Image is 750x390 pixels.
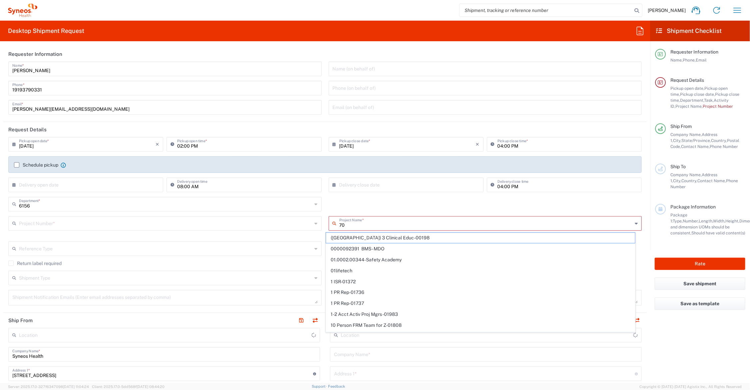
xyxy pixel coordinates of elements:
span: Client: 2025.17.0-5dd568f [92,385,165,389]
span: Length, [699,218,713,223]
span: Number, [683,218,699,223]
span: Phone, [683,58,696,63]
div: This field is required [329,231,642,237]
span: Name, [670,58,683,63]
span: Country, [711,138,727,143]
span: Requester Information [670,49,718,55]
h2: Shipment Checklist [656,27,722,35]
span: ([GEOGRAPHIC_DATA]) 3 Clinical Educ-00198 [326,233,635,243]
span: Email [696,58,707,63]
span: Type, [673,218,683,223]
span: Should have valid content(s) [691,230,745,235]
span: 1 PR Rep-01737 [326,298,635,309]
span: Ship From [670,124,692,129]
span: [PERSON_NAME] [648,7,686,13]
span: Country, [681,178,697,183]
span: Width, [713,218,725,223]
a: Support [312,384,328,388]
span: 0000092391 BMS - MDO [326,244,635,254]
span: [DATE] 08:44:20 [137,385,165,389]
span: Phone Number [710,144,738,149]
span: City, [673,138,681,143]
span: 10 person rebadge-01344 [326,331,635,341]
span: City, [673,178,681,183]
span: Contact Name, [681,144,710,149]
span: Contact Name, [697,178,726,183]
input: Shipment, tracking or reference number [460,4,632,17]
span: Copyright © [DATE]-[DATE] Agistix Inc., All Rights Reserved [639,384,742,390]
span: State/Province, [681,138,711,143]
span: 01lifetech [326,266,635,276]
span: Department, [680,98,704,103]
button: Save as template [655,298,745,310]
button: Rate [655,258,745,270]
button: Save shipment [655,278,745,290]
span: Package 1: [670,212,687,223]
span: Height, [725,218,739,223]
span: 1 ISR-01372 [326,277,635,287]
label: Schedule pickup [14,162,58,168]
h2: Requester Information [8,51,62,58]
span: Package Information [670,204,716,209]
span: Task, [704,98,714,103]
span: 10 Person FRM Team for Z-01808 [326,320,635,330]
span: Server: 2025.17.0-327f6347098 [8,385,89,389]
span: Pickup close date, [680,92,715,97]
h2: Request Details [8,126,47,133]
a: Feedback [328,384,345,388]
span: 01.0002.00344-Safety Academy [326,255,635,265]
h2: Ship From [8,317,33,324]
span: Ship To [670,164,686,169]
span: Company Name, [670,132,702,137]
span: Pickup open date, [670,86,704,91]
span: [DATE] 11:04:24 [63,385,89,389]
i: × [156,139,159,150]
span: 1 PR Rep-01736 [326,287,635,298]
span: Project Name, [675,104,703,109]
label: Return label required [8,261,62,266]
span: Request Details [670,77,704,83]
h2: Desktop Shipment Request [8,27,84,35]
span: Project Number [703,104,733,109]
span: Company Name, [670,172,702,177]
span: 1-2 Acct Activ Proj Mgrs-01983 [326,309,635,320]
i: × [476,139,480,150]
